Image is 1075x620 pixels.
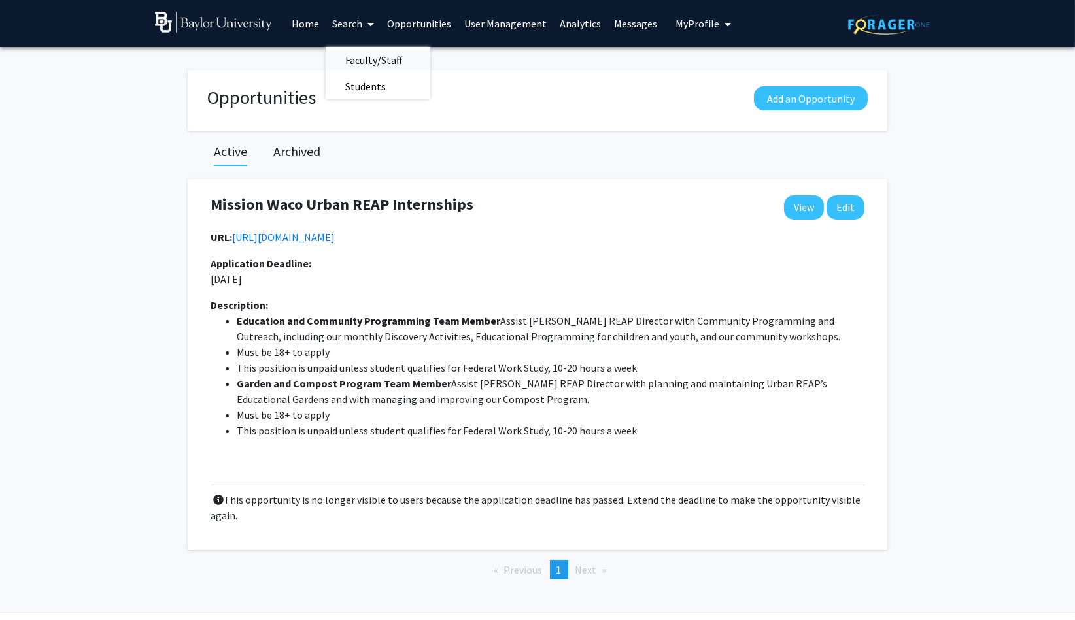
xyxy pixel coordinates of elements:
[237,313,864,344] li: Assist [PERSON_NAME] REAP Director with Community Programming and Outreach, including our monthly...
[211,231,232,244] b: URL:
[237,314,500,327] strong: Education and Community Programming Team Member
[458,1,553,46] a: User Management
[237,423,864,438] li: This position is unpaid unless student qualifies for Federal Work Study, 10-20 hours a week
[754,86,868,110] button: Add an Opportunity
[784,195,824,220] a: View
[827,195,864,220] button: Edit
[237,344,864,360] li: Must be 18+ to apply
[10,561,56,610] iframe: Chat
[211,492,864,523] p: This opportunity is no longer visible to users because the application deadline has passed. Exten...
[607,1,664,46] a: Messages
[273,144,320,159] h2: Archived
[237,376,864,407] li: Assist [PERSON_NAME] REAP Director with planning and maintaining Urban REAP’s Educational Gardens...
[237,407,864,423] li: Must be 18+ to apply
[326,1,381,46] a: Search
[285,1,326,46] a: Home
[211,255,471,287] p: [DATE]
[326,73,405,99] span: Students
[211,257,311,270] b: Application Deadline:
[575,563,597,576] span: Next
[326,47,422,73] span: Faculty/Staff
[207,86,316,109] h1: Opportunities
[556,563,562,576] span: 1
[232,231,335,244] a: Opens in a new tab
[326,76,430,96] a: Students
[848,14,930,35] img: ForagerOne Logo
[237,360,864,376] li: This position is unpaid unless student qualifies for Federal Work Study, 10-20 hours a week
[214,144,247,159] h2: Active
[326,50,430,70] a: Faculty/Staff
[553,1,607,46] a: Analytics
[504,563,543,576] span: Previous
[381,1,458,46] a: Opportunities
[188,560,887,579] ul: Pagination
[211,195,473,214] h4: Mission Waco Urban REAP Internships
[211,297,864,313] div: Description:
[237,377,451,390] strong: Garden and Compost Program Team Member
[155,12,272,33] img: Baylor University Logo
[675,17,719,30] span: My Profile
